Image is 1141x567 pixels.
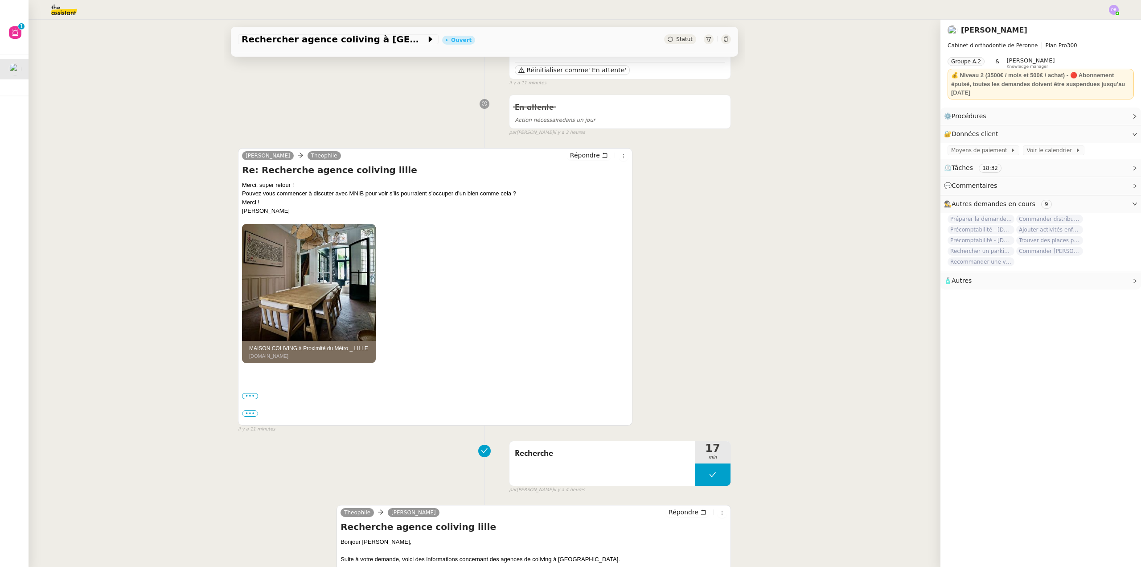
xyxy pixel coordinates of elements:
[979,164,1001,173] nz-tag: 18:32
[341,538,727,546] div: Bonjour [PERSON_NAME],
[948,215,1014,223] span: Préparer la demande de congés paternité
[509,129,585,137] small: [PERSON_NAME]
[242,152,294,160] a: [PERSON_NAME]
[18,23,25,29] nz-badge-sup: 1
[242,393,258,399] label: •••
[665,507,710,517] button: Répondre
[951,146,1010,155] span: Moyens de paiement
[515,65,630,75] button: Réinitialiser comme' En attente'
[948,25,957,35] img: users%2FlEKjZHdPaYMNgwXp1mLJZ8r8UFs1%2Favatar%2F1e03ee85-bb59-4f48-8ffa-f076c2e8c285
[249,345,368,352] a: MAISON COLIVING à Proximité du Métro _ LILLE
[952,112,986,120] span: Procédures
[944,277,972,284] span: 🧴
[695,454,731,461] span: min
[948,42,1038,49] span: Cabinet d'orthodontie de Péronne
[9,63,21,75] img: users%2FlEKjZHdPaYMNgwXp1mLJZ8r8UFs1%2Favatar%2F1e03ee85-bb59-4f48-8ffa-f076c2e8c285
[940,125,1141,143] div: 🔐Données client
[940,195,1141,213] div: 🕵️Autres demandes en cours 9
[515,117,562,123] span: Action nécessaire
[242,224,376,341] img: 58671235a.jpg.mid.jpg
[944,129,1002,139] span: 🔐
[944,182,1001,189] span: 💬
[948,225,1014,234] span: Précomptabilité - [DATE]
[961,26,1027,34] a: [PERSON_NAME]
[242,198,628,418] div: Merci !
[238,426,275,433] span: il y a 11 minutes
[669,508,698,517] span: Répondre
[515,48,541,56] span: Ouvert
[952,277,972,284] span: Autres
[509,486,585,494] small: [PERSON_NAME]
[554,486,585,494] span: il y a 4 heures
[515,447,690,460] span: Recherche
[526,66,588,74] span: Réinitialiser comme
[676,36,693,42] span: Statut
[1016,236,1083,245] span: Trouver des places pour le concert de [DEMOGRAPHIC_DATA][PERSON_NAME]
[344,509,370,516] span: Theophile
[242,164,628,176] h4: Re: Recherche agence coliving lille
[948,236,1014,245] span: Précomptabilité - [DATE]
[588,66,626,74] span: ' En attente'
[952,130,998,137] span: Données client
[1016,215,1083,223] span: Commander distributeur Savic Loop Marble
[509,79,546,87] span: il y a 11 minutes
[952,164,973,171] span: Tâches
[509,129,517,137] span: par
[952,200,1035,207] span: Autres demandes en cours
[242,224,376,363] a: 58671235a.jpg.mid.jpgMAISON COLIVING à Proximité du Métro _ LILLE[DOMAIN_NAME]
[940,177,1141,195] div: 💬Commentaires
[341,555,727,564] div: Suite à votre demande, voici des informations concernant des agences de coliving à [GEOGRAPHIC_DA...
[995,57,999,69] span: &
[948,257,1014,266] span: Recommander une vignette Crit Air
[570,151,600,160] span: Répondre
[515,117,595,123] span: dans un jour
[242,35,426,44] span: Rechercher agence coliving à [GEOGRAPHIC_DATA]
[1007,57,1055,69] app-user-label: Knowledge manager
[451,37,472,43] div: Ouvert
[951,72,1125,96] strong: 💰 Niveau 2 (3500€ / mois et 500€ / achat) - 🔴 Abonnement épuisé, toutes les demandes doivent être...
[554,129,585,137] span: il y a 3 heures
[940,272,1141,290] div: 🧴Autres
[242,181,628,418] div: Merci, super retour !
[242,189,628,198] div: Pouvez vous commencer à discuter avec MNIB pour voir s’ils pourraient s’occuper d’un bien comme c...
[948,57,985,66] nz-tag: Groupe A.2
[944,200,1055,207] span: 🕵️
[695,443,731,454] span: 17
[341,521,727,533] h4: Recherche agence coliving lille
[940,108,1141,125] div: ⚙️Procédures
[1016,225,1083,234] span: Ajouter activités enfant au document
[948,247,1014,256] span: Rechercher un parking à vendre à [GEOGRAPHIC_DATA]
[944,111,990,121] span: ⚙️
[567,150,611,160] button: Répondre
[1041,200,1052,209] nz-tag: 9
[944,164,1009,171] span: ⏲️
[311,153,337,159] span: Theophile
[1016,247,1083,256] span: Commander [PERSON_NAME] Spot-On pour chats
[515,103,554,112] span: En attente
[249,353,288,359] a: [DOMAIN_NAME]
[1045,42,1067,49] span: Plan Pro
[388,509,439,517] a: [PERSON_NAME]
[242,207,628,215] div: [PERSON_NAME]
[1007,64,1048,69] span: Knowledge manager
[1007,57,1055,64] span: [PERSON_NAME]
[242,410,258,417] label: •••
[952,182,997,189] span: Commentaires
[940,159,1141,177] div: ⏲️Tâches 18:32
[1026,146,1075,155] span: Voir le calendrier
[509,486,517,494] span: par
[1067,42,1077,49] span: 300
[1109,5,1119,15] img: svg
[20,23,23,31] p: 1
